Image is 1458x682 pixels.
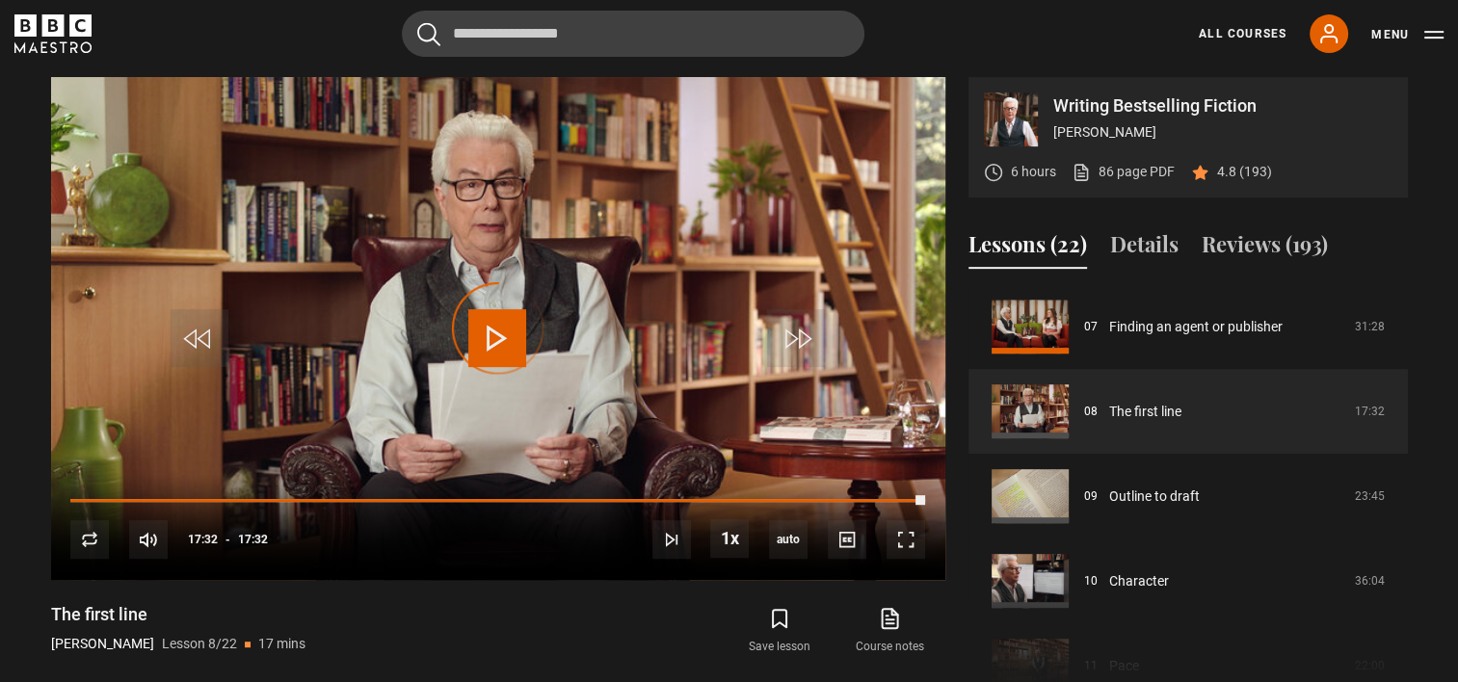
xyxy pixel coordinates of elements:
[968,228,1087,269] button: Lessons (22)
[769,520,808,559] div: Current quality: 1080p
[14,14,92,53] svg: BBC Maestro
[828,520,866,559] button: Captions
[51,634,154,654] p: [PERSON_NAME]
[652,520,691,559] button: Next Lesson
[417,22,440,46] button: Submit the search query
[1371,25,1444,44] button: Toggle navigation
[1053,122,1392,143] p: [PERSON_NAME]
[1109,317,1283,337] a: Finding an agent or publisher
[188,522,218,557] span: 17:32
[1109,486,1200,507] a: Outline to draft
[51,603,305,626] h1: The first line
[1217,162,1272,182] p: 4.8 (193)
[51,77,945,580] video-js: Video Player
[725,603,835,659] button: Save lesson
[1053,97,1392,115] p: Writing Bestselling Fiction
[1199,25,1286,42] a: All Courses
[887,520,925,559] button: Fullscreen
[835,603,944,659] a: Course notes
[1072,162,1175,182] a: 86 page PDF
[162,634,237,654] p: Lesson 8/22
[129,520,168,559] button: Mute
[1202,228,1328,269] button: Reviews (193)
[70,499,924,503] div: Progress Bar
[769,520,808,559] span: auto
[258,634,305,654] p: 17 mins
[1109,402,1181,422] a: The first line
[70,520,109,559] button: Replay
[238,522,268,557] span: 17:32
[225,533,230,546] span: -
[402,11,864,57] input: Search
[710,519,749,558] button: Playback Rate
[1110,228,1179,269] button: Details
[1109,571,1169,591] a: Character
[1011,162,1056,182] p: 6 hours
